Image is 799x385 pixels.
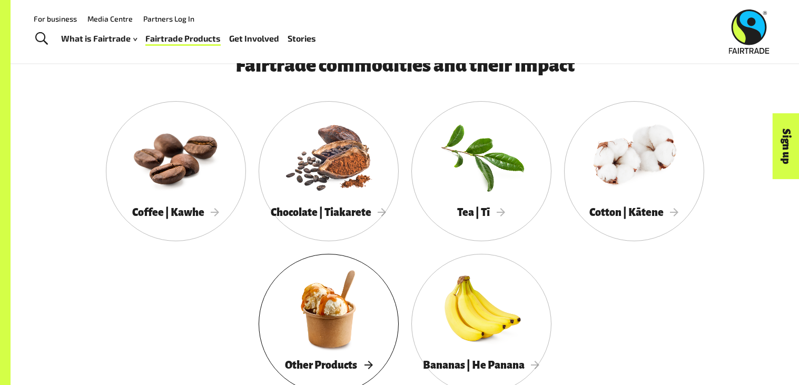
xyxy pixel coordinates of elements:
[145,31,221,46] a: Fairtrade Products
[271,206,387,218] span: Chocolate | Tiakarete
[61,31,137,46] a: What is Fairtrade
[229,31,279,46] a: Get Involved
[34,14,77,23] a: For business
[132,206,220,218] span: Coffee | Kawhe
[28,26,54,52] a: Toggle Search
[564,101,704,241] a: Cotton | Kātene
[87,14,133,23] a: Media Centre
[285,359,372,371] span: Other Products
[457,206,505,218] span: Tea | Tī
[411,101,551,241] a: Tea | Tī
[143,14,194,23] a: Partners Log In
[423,359,540,371] span: Bananas | He Panana
[259,101,399,241] a: Chocolate | Tiakarete
[729,9,770,54] img: Fairtrade Australia New Zealand logo
[589,206,679,218] span: Cotton | Kātene
[288,31,316,46] a: Stories
[106,101,246,241] a: Coffee | Kawhe
[137,55,673,76] h3: Fairtrade commodities and their impact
